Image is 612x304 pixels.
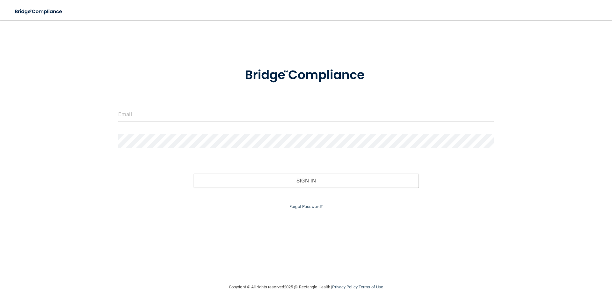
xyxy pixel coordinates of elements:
[10,5,68,18] img: bridge_compliance_login_screen.278c3ca4.svg
[232,59,380,92] img: bridge_compliance_login_screen.278c3ca4.svg
[118,107,494,122] input: Email
[190,277,422,297] div: Copyright © All rights reserved 2025 @ Rectangle Health | |
[289,204,323,209] a: Forgot Password?
[359,285,383,289] a: Terms of Use
[332,285,357,289] a: Privacy Policy
[193,174,419,188] button: Sign In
